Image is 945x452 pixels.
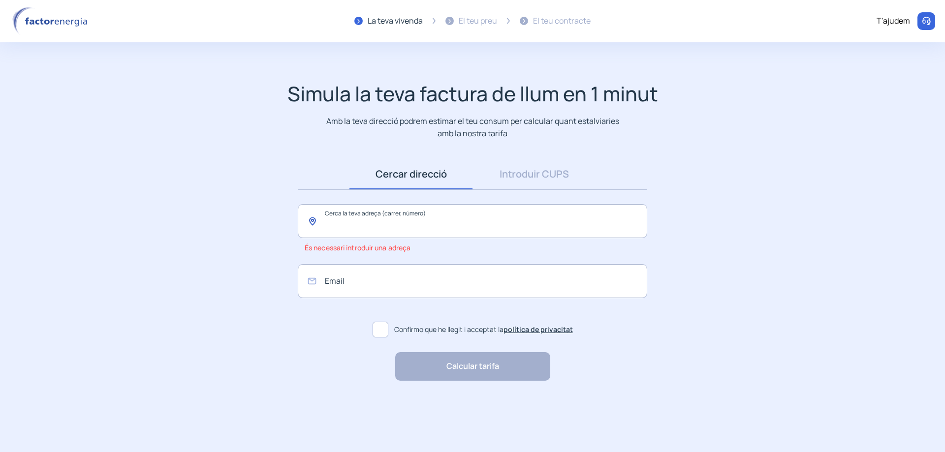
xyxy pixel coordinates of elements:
span: Confirmo que he llegit i acceptat la [394,324,573,335]
div: T'ajudem [877,15,910,28]
img: logo factor [10,7,94,35]
p: Amb la teva direcció podrem estimar el teu consum per calcular quant estalviaries amb la nostra t... [324,115,621,139]
a: Cercar direcció [349,159,472,189]
a: Introduir CUPS [472,159,596,189]
span: És necessari introduir una adreça [305,238,410,258]
div: El teu contracte [533,15,591,28]
img: llamar [921,16,931,26]
h1: Simula la teva factura de llum en 1 minut [287,82,658,106]
a: política de privacitat [504,325,573,334]
div: El teu preu [459,15,497,28]
div: La teva vivenda [368,15,423,28]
